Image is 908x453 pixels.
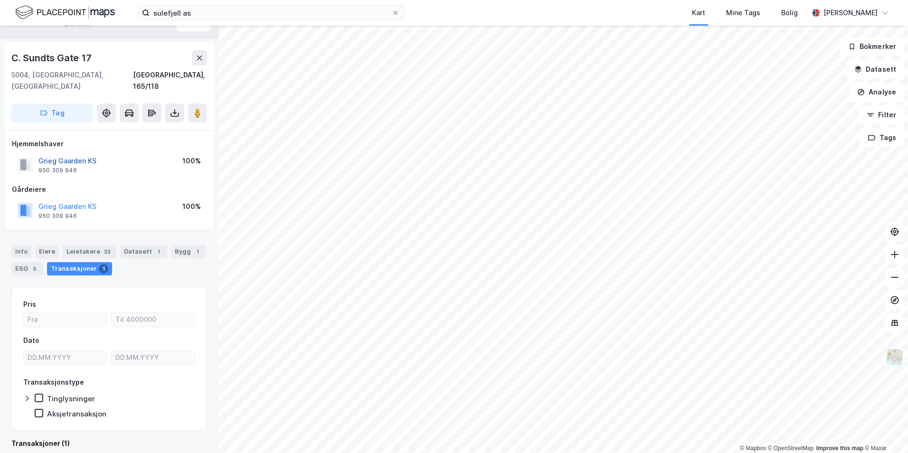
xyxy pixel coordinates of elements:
div: Aksjetransaksjon [47,409,106,418]
input: Søk på adresse, matrikkel, gårdeiere, leietakere eller personer [150,6,392,20]
div: Tinglysninger [47,394,95,403]
div: Bygg [171,245,206,258]
div: C. Sundts Gate 17 [11,50,94,66]
div: [GEOGRAPHIC_DATA], 165/118 [133,69,207,92]
div: Mine Tags [726,7,760,19]
input: DD.MM.YYYY [112,350,195,365]
a: Improve this map [816,445,863,452]
div: Kart [692,7,705,19]
input: DD.MM.YYYY [24,350,107,365]
div: Bolig [781,7,798,19]
div: Pris [23,299,36,310]
div: ESG [11,262,43,275]
div: Transaksjoner [47,262,112,275]
img: logo.f888ab2527a4732fd821a326f86c7f29.svg [15,4,115,21]
button: Datasett [846,60,904,79]
div: 5 [30,264,39,274]
div: 1 [193,247,202,256]
div: Hjemmelshaver [12,138,207,150]
div: Datasett [120,245,167,258]
div: 950 309 946 [38,167,77,174]
div: 1 [99,264,108,274]
div: Info [11,245,31,258]
div: 100% [182,155,201,167]
div: [PERSON_NAME] [823,7,878,19]
div: Leietakere [63,245,116,258]
button: Analyse [849,83,904,102]
div: 950 309 946 [38,212,77,220]
button: Tags [860,128,904,147]
div: Eiere [35,245,59,258]
input: Fra [24,312,107,327]
div: Transaksjoner (1) [11,438,207,449]
div: 100% [182,201,201,212]
div: Gårdeiere [12,184,207,195]
button: Bokmerker [840,37,904,56]
iframe: Chat Widget [861,407,908,453]
a: Mapbox [740,445,766,452]
div: 33 [102,247,113,256]
button: Tag [11,104,93,123]
button: Filter [859,105,904,124]
div: Transaksjonstype [23,377,84,388]
div: 1 [154,247,163,256]
input: Til 4000000 [112,312,195,327]
div: Dato [23,335,39,346]
div: 5004, [GEOGRAPHIC_DATA], [GEOGRAPHIC_DATA] [11,69,133,92]
a: OpenStreetMap [768,445,814,452]
img: Z [886,348,904,366]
